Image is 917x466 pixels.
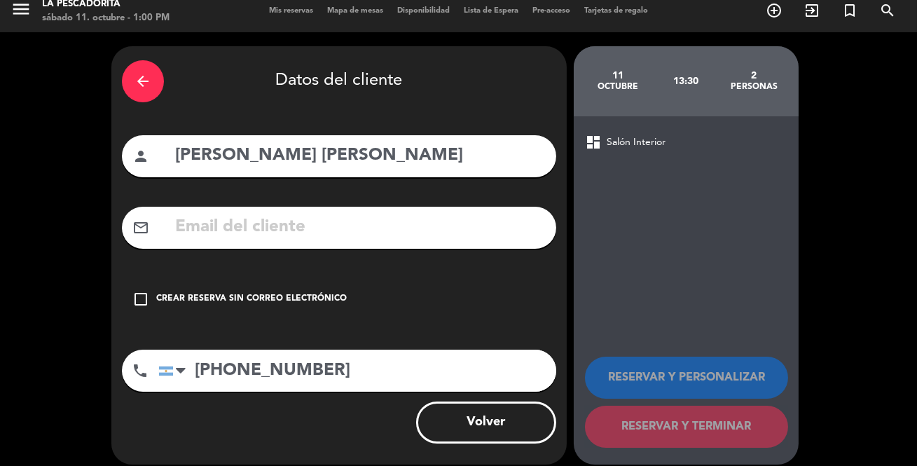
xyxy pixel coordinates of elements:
i: mail_outline [132,219,149,236]
div: Datos del cliente [122,57,556,106]
div: 11 [584,70,652,81]
i: person [132,148,149,165]
i: check_box_outline_blank [132,291,149,308]
span: Salón Interior [607,135,666,151]
span: Pre-acceso [525,7,577,15]
div: Crear reserva sin correo electrónico [156,292,347,306]
span: Tarjetas de regalo [577,7,655,15]
span: Mis reservas [262,7,320,15]
i: exit_to_app [804,2,820,19]
i: search [879,2,896,19]
span: dashboard [585,134,602,151]
button: RESERVAR Y TERMINAR [585,406,788,448]
span: Disponibilidad [390,7,457,15]
input: Email del cliente [174,213,546,242]
div: 13:30 [652,57,720,106]
span: Mapa de mesas [320,7,390,15]
i: arrow_back [135,73,151,90]
i: add_circle_outline [766,2,782,19]
div: sábado 11. octubre - 1:00 PM [42,11,170,25]
button: RESERVAR Y PERSONALIZAR [585,357,788,399]
i: turned_in_not [841,2,858,19]
input: Número de teléfono... [158,350,556,392]
span: Lista de Espera [457,7,525,15]
div: 2 [720,70,788,81]
button: Volver [416,402,556,444]
i: phone [132,362,149,379]
div: Argentina: +54 [159,350,191,391]
div: octubre [584,81,652,92]
div: personas [720,81,788,92]
input: Nombre del cliente [174,142,546,170]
